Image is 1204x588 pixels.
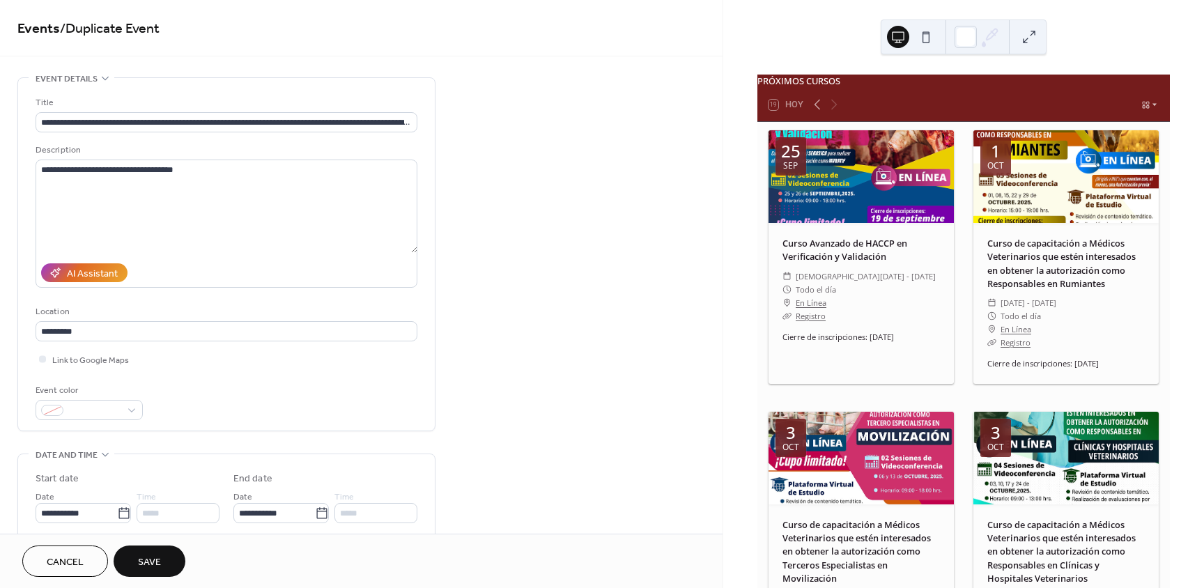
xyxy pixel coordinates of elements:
div: 1 [991,143,1001,160]
span: Event details [36,72,98,86]
div: Title [36,95,415,110]
div: ​ [987,336,996,349]
span: [DEMOGRAPHIC_DATA][DATE] - [DATE] [796,270,936,283]
span: Time [334,490,354,504]
a: En Línea [796,296,826,309]
span: Time [137,490,156,504]
a: Registro [796,311,826,321]
button: Cancel [22,546,108,577]
a: Curso Avanzado de HACCP en Verificación y Validación [782,237,907,263]
div: oct [987,443,1004,451]
span: Todo el día [1001,309,1041,323]
a: Curso de capacitación a Médicos Veterinarios que estén interesados en obtener la autorización com... [987,518,1136,585]
div: 3 [786,424,796,441]
span: Todo el día [796,283,836,296]
div: Description [36,143,415,157]
span: Date [233,490,252,504]
div: 25 [781,143,801,160]
div: Start date [36,472,79,486]
span: Date [36,490,54,504]
div: Cierre de inscripciones: [DATE] [973,358,1159,370]
div: ​ [987,296,996,309]
a: Curso de capacitación a Médicos Veterinarios que estén interesados en obtener la autorización com... [987,237,1136,290]
div: PRÓXIMOS CURSOS [757,75,1170,88]
button: AI Assistant [41,263,128,282]
div: ​ [782,283,792,296]
a: En Línea [1001,323,1031,336]
a: Curso de capacitación a Médicos Veterinarios que estén interesados en obtener la autorización com... [782,518,931,585]
div: ​ [782,296,792,309]
div: Location [36,304,415,319]
span: / Duplicate Event [60,15,160,42]
span: Cancel [47,555,84,570]
span: Save [138,555,161,570]
div: ​ [782,270,792,283]
div: sep [783,162,798,170]
span: Link to Google Maps [52,353,129,368]
div: 3 [991,424,1001,441]
span: [DATE] - [DATE] [1001,296,1056,309]
span: Date and time [36,448,98,463]
a: Registro [1001,337,1031,348]
div: ​ [782,309,792,323]
div: AI Assistant [67,267,118,281]
div: Cierre de inscripciones: [DATE] [769,332,954,343]
div: oct [782,443,799,451]
button: Save [114,546,185,577]
div: ​ [987,323,996,336]
div: Event color [36,383,140,398]
div: oct [987,162,1004,170]
a: Events [17,15,60,42]
div: ​ [987,309,996,323]
div: End date [233,472,272,486]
